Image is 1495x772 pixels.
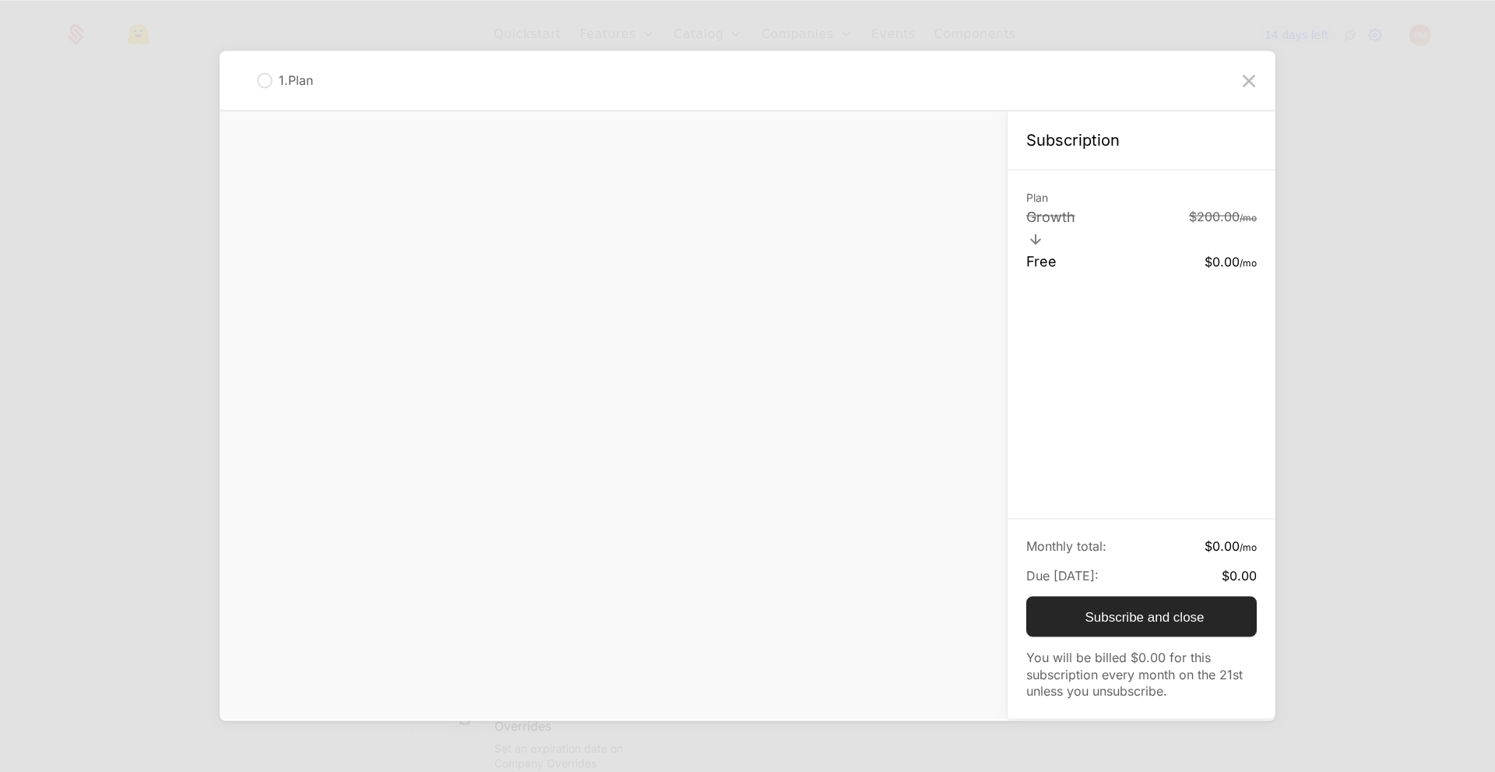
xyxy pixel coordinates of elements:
[1222,567,1257,583] span: $0.00
[1205,538,1257,554] span: $0.00
[1240,256,1257,268] sub: / mo
[1026,567,1099,583] span: Due [DATE] :
[1026,538,1106,554] span: Monthly total :
[1026,597,1257,637] button: Subscribe and close
[1026,130,1120,151] h3: Subscription
[1240,541,1257,553] sub: / mo
[1026,229,1045,248] i: arrow-down
[279,72,313,90] div: 1 . Plan
[1236,69,1261,93] i: close
[1026,650,1243,699] span: You will be billed $0.00 for this subscription every month on the 21st unless you unsubscribe.
[1026,208,1075,224] span: Growth
[1189,208,1257,224] span: $200.00
[1026,252,1057,271] span: Free
[1205,253,1257,270] span: $0.00
[1240,211,1257,223] sub: / mo
[1026,191,1048,204] span: Plan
